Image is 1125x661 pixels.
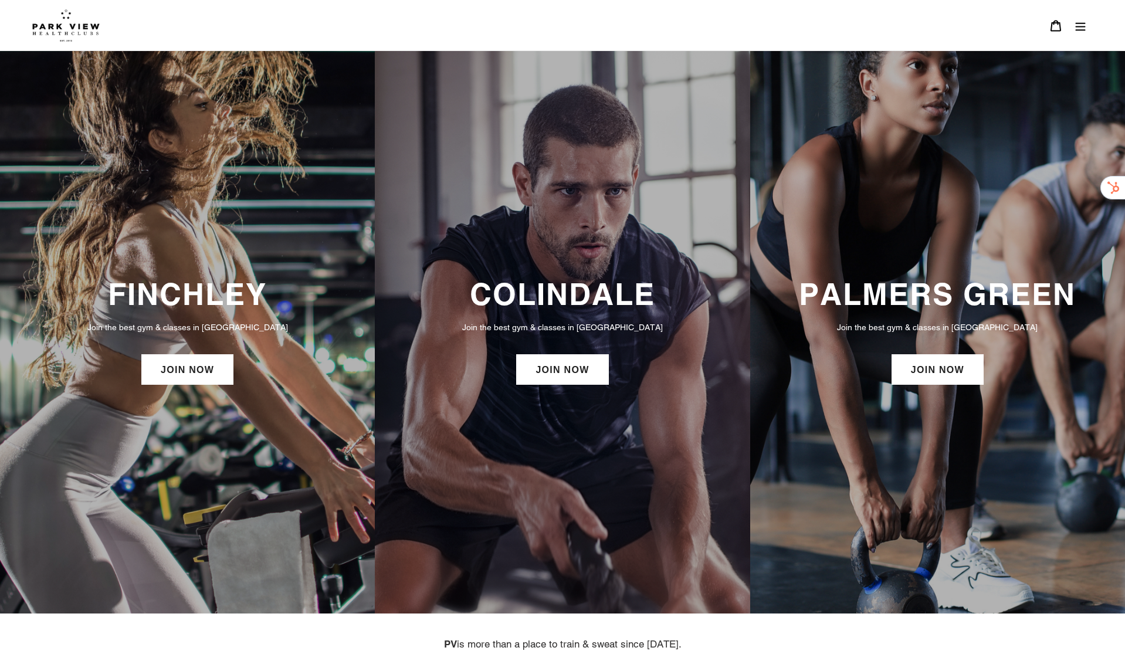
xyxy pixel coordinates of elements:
[762,321,1113,334] p: Join the best gym & classes in [GEOGRAPHIC_DATA]
[1068,13,1093,38] button: Menu
[892,354,984,385] a: JOIN NOW: Palmers Green Membership
[444,638,457,650] strong: PV
[243,637,882,652] p: is more than a place to train & sweat since [DATE].
[12,321,363,334] p: Join the best gym & classes in [GEOGRAPHIC_DATA]
[387,321,738,334] p: Join the best gym & classes in [GEOGRAPHIC_DATA]
[32,9,100,42] img: Park view health clubs is a gym near you.
[387,276,738,312] h3: COLINDALE
[141,354,233,385] a: JOIN NOW: Finchley Membership
[762,276,1113,312] h3: PALMERS GREEN
[12,276,363,312] h3: FINCHLEY
[516,354,608,385] a: JOIN NOW: Colindale Membership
